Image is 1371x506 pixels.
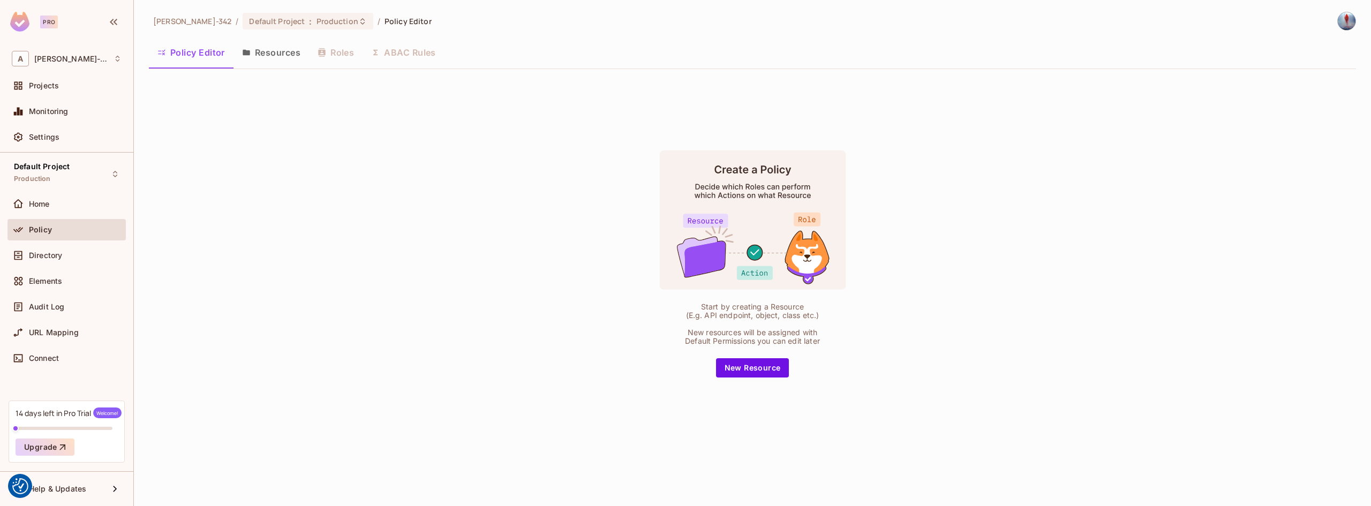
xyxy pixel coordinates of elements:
[317,16,358,26] span: Production
[29,133,59,141] span: Settings
[29,107,69,116] span: Monitoring
[29,354,59,362] span: Connect
[236,16,238,26] li: /
[40,16,58,28] div: Pro
[29,328,79,337] span: URL Mapping
[12,51,29,66] span: A
[29,81,59,90] span: Projects
[29,277,62,285] span: Elements
[153,16,231,26] span: the active workspace
[233,39,309,66] button: Resources
[12,478,28,494] button: Consent Preferences
[29,303,64,311] span: Audit Log
[378,16,380,26] li: /
[680,328,825,345] div: New resources will be assigned with Default Permissions you can edit later
[14,162,70,171] span: Default Project
[29,485,86,493] span: Help & Updates
[680,303,825,320] div: Start by creating a Resource (E.g. API endpoint, object, class etc.)
[11,36,128,57] span: Policies are enforced on users of your app.
[93,407,122,418] span: Welcome!
[10,12,29,32] img: SReyMgAAAABJRU5ErkJggg==
[29,251,62,260] span: Directory
[16,439,74,456] button: Upgrade
[11,16,112,30] span: Add Your First User
[29,200,50,208] span: Home
[385,16,432,26] span: Policy Editor
[308,17,312,26] span: :
[141,9,146,20] div: Close tooltip
[716,358,789,377] button: New Resource
[149,39,233,66] button: Policy Editor
[14,175,51,183] span: Production
[16,407,122,418] div: 14 days left in Pro Trial
[249,16,305,26] span: Default Project
[29,225,52,234] span: Policy
[34,55,108,63] span: Workspace: Alex-342
[12,478,28,494] img: Revisit consent button
[141,9,146,19] a: ×
[1338,12,1355,30] img: Alex Games
[111,62,142,78] a: Next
